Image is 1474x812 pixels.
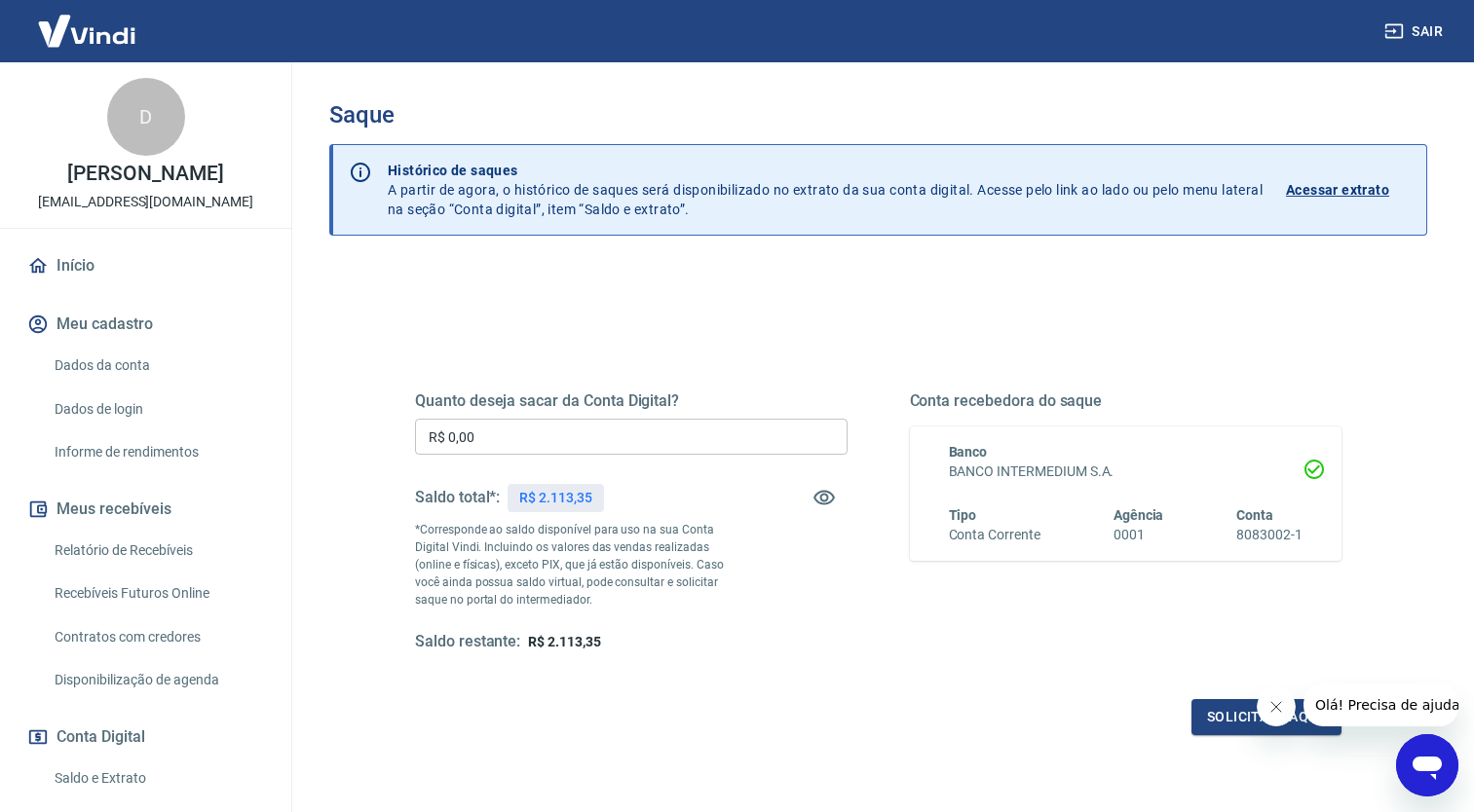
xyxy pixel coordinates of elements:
[910,391,1342,411] h5: Conta recebedora do saque
[47,758,268,798] a: Saldo e Extrato
[1114,507,1164,523] span: Agência
[1286,180,1389,200] p: Acessar extrato
[949,461,1304,482] h6: BANCO INTERMEDIUM S.A.
[1236,507,1273,523] span: Conta
[415,488,500,507] h5: Saldo total*:
[23,488,268,531] button: Meus recebíveis
[47,432,268,472] a: Informe de rendimentos
[1191,699,1342,735] button: Solicitar saque
[23,244,268,287] a: Início
[47,389,268,429] a: Dados de login
[1286,161,1411,219] a: Acessar extrato
[47,573,268,613] a: Recebíveis Futuros Online
[1236,525,1303,545] h6: 8083002-1
[1304,683,1458,726] iframe: Mensagem da empresa
[107,78,185,156] div: D
[67,164,223,184] p: [PERSON_NAME]
[329,101,1427,129] h3: Saque
[12,14,164,29] span: Olá! Precisa de ajuda?
[415,632,520,652] h5: Saldo restante:
[47,531,268,571] a: Relatório de Recebíveis
[415,521,739,609] p: *Corresponde ao saldo disponível para uso na sua Conta Digital Vindi. Incluindo os valores das ve...
[23,716,268,758] button: Conta Digital
[949,525,1040,545] h6: Conta Corrente
[388,161,1263,219] p: A partir de agora, o histórico de saques será disponibilizado no extrato da sua conta digital. Ac...
[1114,525,1164,545] h6: 0001
[1396,734,1458,796] iframe: Botão para abrir a janela de mensagens
[519,488,591,508] p: R$ 2.113,35
[23,303,268,346] button: Meu cadastro
[1380,14,1451,50] button: Sair
[949,444,988,460] span: Banco
[47,617,268,657] a: Contratos com credores
[1257,687,1296,726] iframe: Fechar mensagem
[388,161,1263,180] p: Histórico de saques
[528,634,600,649] span: R$ 2.113,35
[415,391,848,411] h5: Quanto deseja sacar da Conta Digital?
[23,1,150,60] img: Vindi
[949,507,977,523] span: Tipo
[47,660,268,700] a: Disponibilização de agenda
[38,192,253,212] p: [EMAIL_ADDRESS][DOMAIN_NAME]
[47,346,268,386] a: Dados da conta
